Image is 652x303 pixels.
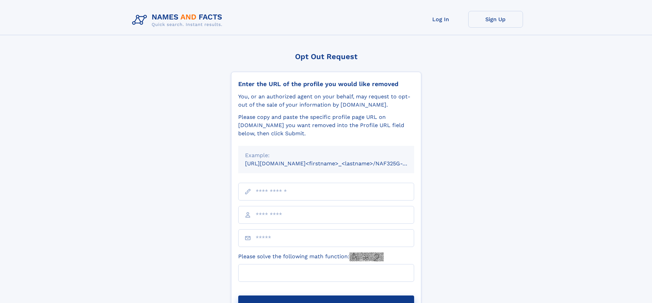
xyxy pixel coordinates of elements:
[238,252,384,261] label: Please solve the following math function:
[245,151,407,160] div: Example:
[238,113,414,138] div: Please copy and paste the specific profile page URL on [DOMAIN_NAME] you want removed into the Pr...
[468,11,523,28] a: Sign Up
[129,11,228,29] img: Logo Names and Facts
[238,93,414,109] div: You, or an authorized agent on your behalf, may request to opt-out of the sale of your informatio...
[245,160,427,167] small: [URL][DOMAIN_NAME]<firstname>_<lastname>/NAF325G-xxxxxxxx
[238,80,414,88] div: Enter the URL of the profile you would like removed
[413,11,468,28] a: Log In
[231,52,421,61] div: Opt Out Request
